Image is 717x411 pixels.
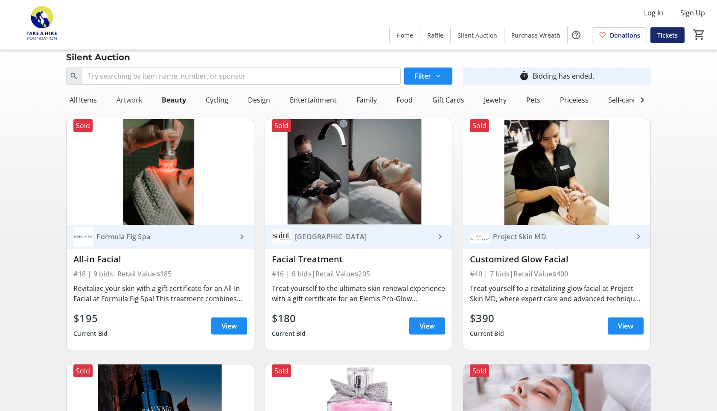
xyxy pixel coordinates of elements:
[113,91,146,109] div: Artwork
[67,119,254,225] img: All-in Facial
[470,254,643,264] div: Customized Glow Facial
[605,91,639,109] div: Self-care
[435,232,445,242] mat-icon: keyboard_arrow_right
[272,326,306,341] div: Current Bid
[73,254,247,264] div: All-in Facial
[673,6,712,20] button: Sign Up
[211,317,247,335] a: View
[272,283,445,304] div: Treat yourself to the ultimate skin renewal experience with a gift certificate for an Elemis Pro-...
[61,50,135,64] div: Silent Auction
[470,268,643,280] div: #40 | 7 bids | Retail Value $400
[470,364,489,377] div: Sold
[458,31,497,40] span: Silent Auction
[73,364,93,377] div: Sold
[222,321,237,331] span: View
[202,91,232,109] div: Cycling
[81,68,401,85] input: Try searching by item name, number, or sponsor
[265,119,452,225] img: Facial Treatment
[470,283,643,304] div: Treat yourself to a revitalizing glow facial at Project Skin MD, where expert care and advanced t...
[272,364,291,377] div: Sold
[637,6,670,20] button: Log In
[519,71,529,81] mat-icon: timer_outline
[272,268,445,280] div: #16 | 6 bids | Retail Value $205
[463,225,650,249] a: Project Skin MDProject Skin MD
[5,3,81,46] img: Take a Hike Foundation's Logo
[393,91,416,109] div: Food
[533,71,594,81] div: Bidding has ended.
[481,91,510,109] div: Jewelry
[409,317,445,335] a: View
[286,91,340,109] div: Entertainment
[73,283,247,304] div: Revitalize your skin with a gift certificate for an All-In Facial at Formula Fig Spa! This treatm...
[245,91,274,109] div: Design
[618,321,633,331] span: View
[291,232,435,241] div: [GEOGRAPHIC_DATA]
[414,71,431,81] span: Filter
[73,227,93,247] img: Formula Fig Spa
[66,91,100,109] div: All Items
[272,311,306,326] div: $180
[523,91,544,109] div: Pets
[420,27,450,43] a: Raffle
[73,326,108,341] div: Current Bid
[592,27,647,43] a: Donations
[73,311,108,326] div: $195
[470,326,504,341] div: Current Bid
[272,254,445,264] div: Facial Treatment
[633,232,644,242] mat-icon: keyboard_arrow_right
[557,91,592,109] div: Priceless
[504,27,567,43] a: Purchase Wreath
[396,31,413,40] span: Home
[650,27,685,43] a: Tickets
[265,225,452,249] a: Saint Medical Spa[GEOGRAPHIC_DATA]
[490,232,633,241] div: Project Skin MD
[429,91,468,109] div: Gift Cards
[73,119,93,132] div: Sold
[158,91,189,109] div: Beauty
[608,317,644,335] a: View
[511,31,560,40] span: Purchase Wreath
[272,119,291,132] div: Sold
[390,27,420,43] a: Home
[451,27,504,43] a: Silent Auction
[657,31,678,40] span: Tickets
[568,26,585,44] button: Help
[427,31,443,40] span: Raffle
[420,321,435,331] span: View
[610,31,640,40] span: Donations
[272,227,291,247] img: Saint Medical Spa
[470,311,504,326] div: $390
[680,8,705,18] span: Sign Up
[353,91,380,109] div: Family
[470,227,490,247] img: Project Skin MD
[67,225,254,249] a: Formula Fig SpaFormula Fig Spa
[463,119,650,225] img: Customized Glow Facial
[93,232,236,241] div: Formula Fig Spa
[404,68,452,85] button: Filter
[644,8,663,18] span: Log In
[237,232,247,242] mat-icon: keyboard_arrow_right
[691,27,707,42] button: Cart
[73,268,247,280] div: #18 | 9 bids | Retail Value $185
[470,119,489,132] div: Sold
